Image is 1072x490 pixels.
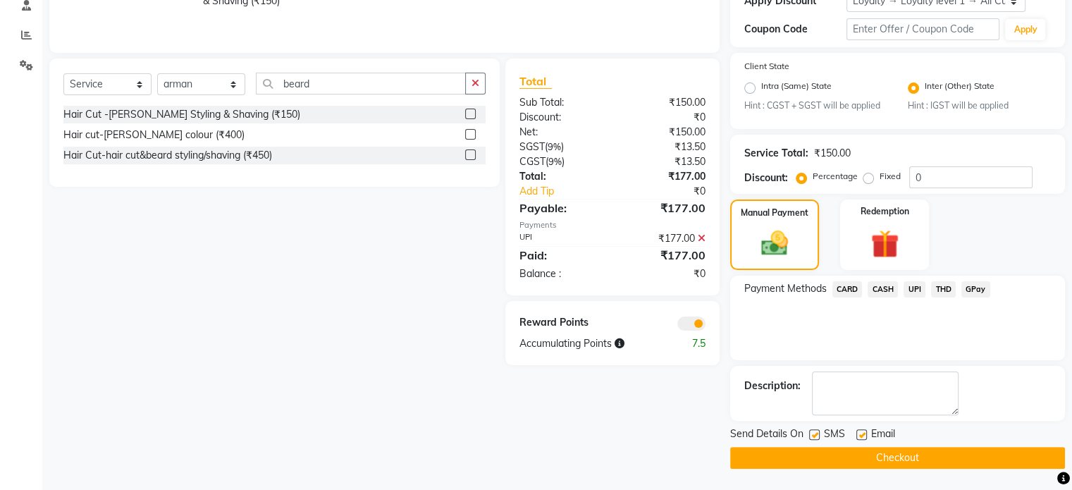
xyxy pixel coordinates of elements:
div: Hair cut-[PERSON_NAME] colour (₹400) [63,128,245,142]
div: Balance : [509,267,612,281]
button: Checkout [730,447,1065,469]
label: Client State [744,60,789,73]
div: Sub Total: [509,95,612,110]
span: UPI [904,281,925,298]
div: ₹177.00 [612,169,716,184]
div: ₹150.00 [612,95,716,110]
div: ₹13.50 [612,154,716,169]
span: CGST [519,155,546,168]
span: GPay [961,281,990,298]
div: Accumulating Points [509,336,664,351]
span: SGST [519,140,545,153]
span: Email [871,427,895,444]
div: ₹0 [612,267,716,281]
span: Payment Methods [744,281,827,296]
a: Add Tip [509,184,629,199]
label: Percentage [813,170,858,183]
div: ( ) [509,140,612,154]
small: Hint : CGST + SGST will be applied [744,99,887,112]
div: Hair Cut-hair cut&beard styling/shaving (₹450) [63,148,272,163]
div: Payable: [509,200,612,216]
div: Reward Points [509,315,612,331]
label: Intra (Same) State [761,80,832,97]
img: _cash.svg [753,228,796,259]
label: Manual Payment [741,207,808,219]
div: Discount: [744,171,788,185]
span: SMS [824,427,845,444]
label: Fixed [880,170,901,183]
span: 9% [548,141,561,152]
img: _gift.svg [862,226,908,262]
div: ₹150.00 [814,146,851,161]
small: Hint : IGST will be applied [908,99,1051,112]
div: Hair Cut -[PERSON_NAME] Styling & Shaving (₹150) [63,107,300,122]
div: ₹0 [612,110,716,125]
div: ₹13.50 [612,140,716,154]
div: ₹177.00 [612,200,716,216]
div: ₹177.00 [612,247,716,264]
span: 9% [548,156,562,167]
div: Total: [509,169,612,184]
div: Coupon Code [744,22,846,37]
span: THD [931,281,956,298]
input: Search or Scan [256,73,466,94]
div: Description: [744,379,801,393]
div: Payments [519,219,706,231]
div: Service Total: [744,146,808,161]
span: CARD [832,281,863,298]
div: ( ) [509,154,612,169]
div: ₹177.00 [612,231,716,246]
div: ₹150.00 [612,125,716,140]
span: Send Details On [730,427,803,444]
div: Net: [509,125,612,140]
label: Redemption [861,205,909,218]
span: Total [519,74,552,89]
div: ₹0 [629,184,715,199]
div: 7.5 [664,336,715,351]
button: Apply [1005,19,1045,40]
input: Enter Offer / Coupon Code [846,18,1000,40]
div: UPI [509,231,612,246]
div: Discount: [509,110,612,125]
div: Paid: [509,247,612,264]
span: CASH [868,281,898,298]
label: Inter (Other) State [925,80,994,97]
